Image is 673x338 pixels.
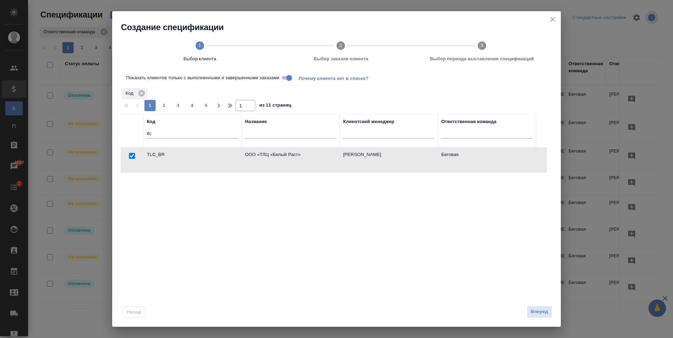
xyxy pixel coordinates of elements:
[147,118,155,125] div: Код
[186,102,198,109] span: 4
[132,55,267,62] span: Выбор клиента
[481,43,483,48] text: 3
[259,101,291,111] span: из 11 страниц
[548,14,558,25] button: close
[198,43,201,48] text: 1
[340,43,342,48] text: 2
[200,102,212,109] span: 5
[172,100,184,111] button: 3
[245,118,267,125] div: Название
[441,118,496,125] div: Ответственная команда
[273,55,408,62] span: Выбор заказов клиента
[186,100,198,111] button: 4
[343,118,394,125] div: Клиентский менеджер
[121,22,561,33] h2: Создание спецификации
[125,90,136,97] p: Код
[126,74,279,81] span: Показать клиентов только с выполненными и завершенными заказами
[200,100,212,111] button: 5
[414,55,550,62] span: Выбор периода выставления спецификаций
[158,100,170,111] button: 2
[158,102,170,109] span: 2
[172,102,184,109] span: 3
[245,151,336,158] p: ООО «ТЛЦ «Белый Раст»
[531,308,548,316] span: Вперед
[299,75,374,81] span: Почему клиента нет в списке?
[143,148,242,172] td: TLC_BR
[438,148,536,172] td: Беговая
[340,148,438,172] td: [PERSON_NAME]
[121,88,147,99] div: Код
[527,306,552,318] button: Вперед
